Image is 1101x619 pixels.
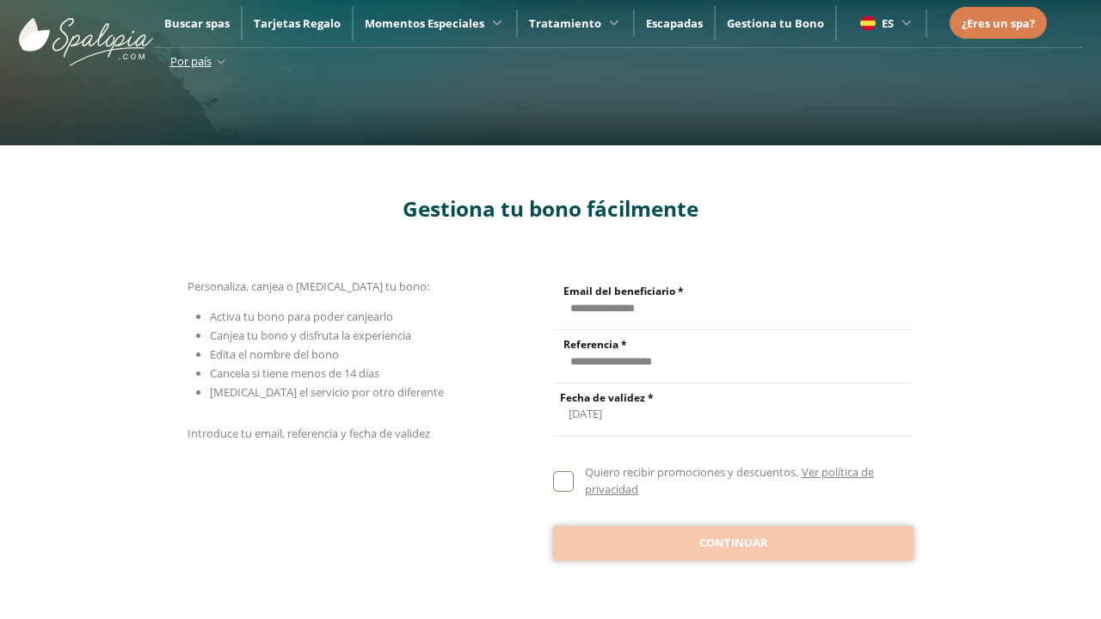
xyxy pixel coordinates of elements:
span: ¿Eres un spa? [962,15,1035,31]
span: Edita el nombre del bono [210,346,339,362]
span: Por país [170,53,212,69]
button: Continuar [553,526,913,561]
span: Continuar [699,535,768,552]
span: Quiero recibir promociones y descuentos. [585,464,798,480]
span: Gestiona tu bono fácilmente [403,194,698,223]
span: [MEDICAL_DATA] el servicio por otro diferente [210,384,444,400]
span: Introduce tu email, referencia y fecha de validez [188,426,430,441]
a: Buscar spas [164,15,230,31]
span: Personaliza, canjea o [MEDICAL_DATA] tu bono: [188,279,429,294]
a: Ver política de privacidad [585,464,873,497]
a: Gestiona tu Bono [727,15,824,31]
img: ImgLogoSpalopia.BvClDcEz.svg [19,1,153,66]
a: Tarjetas Regalo [254,15,341,31]
a: Escapadas [646,15,703,31]
span: Cancela si tiene menos de 14 días [210,365,379,381]
a: ¿Eres un spa? [962,14,1035,33]
span: Activa tu bono para poder canjearlo [210,309,393,324]
span: Canjea tu bono y disfruta la experiencia [210,328,411,343]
